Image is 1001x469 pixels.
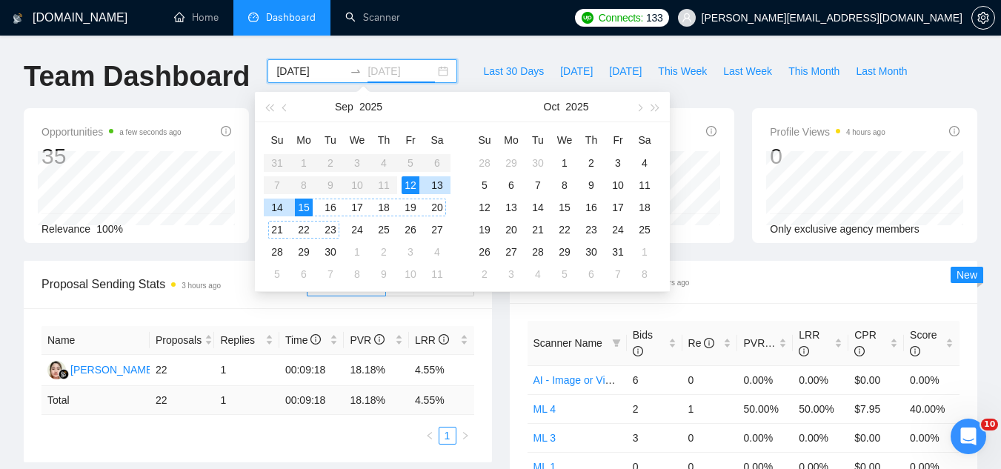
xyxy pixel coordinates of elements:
[848,423,904,452] td: $0.00
[846,128,885,136] time: 4 hours ago
[344,219,370,241] td: 2025-09-24
[529,154,547,172] div: 30
[582,243,600,261] div: 30
[631,219,658,241] td: 2025-10-25
[601,59,650,83] button: [DATE]
[397,196,424,219] td: 2025-09-19
[529,176,547,194] div: 7
[397,263,424,285] td: 2025-10-10
[582,154,600,172] div: 2
[525,152,551,174] td: 2025-09-30
[322,199,339,216] div: 16
[375,243,393,261] div: 2
[41,386,150,415] td: Total
[59,369,69,379] img: gigradar-bm.png
[344,386,409,415] td: 18.18 %
[627,365,682,394] td: 6
[582,12,593,24] img: upwork-logo.png
[682,423,738,452] td: 0
[150,355,215,386] td: 22
[498,241,525,263] td: 2025-10-27
[636,265,654,283] div: 8
[737,365,793,394] td: 0.00%
[402,221,419,239] div: 26
[706,126,716,136] span: info-circle
[529,243,547,261] div: 28
[41,326,150,355] th: Name
[415,334,449,346] span: LRR
[290,241,317,263] td: 2025-09-29
[498,263,525,285] td: 2025-11-03
[605,196,631,219] td: 2025-10-17
[348,199,366,216] div: 17
[498,152,525,174] td: 2025-09-29
[582,221,600,239] div: 23
[609,154,627,172] div: 3
[529,265,547,283] div: 4
[428,221,446,239] div: 27
[322,243,339,261] div: 30
[375,221,393,239] div: 25
[552,59,601,83] button: [DATE]
[556,265,573,283] div: 5
[41,123,182,141] span: Opportunities
[525,174,551,196] td: 2025-10-07
[788,63,839,79] span: This Month
[770,223,919,235] span: Only exclusive agency members
[556,243,573,261] div: 29
[471,152,498,174] td: 2025-09-28
[424,263,450,285] td: 2025-10-11
[268,221,286,239] div: 21
[578,152,605,174] td: 2025-10-02
[533,403,556,415] a: ML 4
[424,174,450,196] td: 2025-09-13
[793,365,848,394] td: 0.00%
[556,199,573,216] div: 15
[335,92,353,122] button: Sep
[214,386,279,415] td: 1
[421,427,439,445] li: Previous Page
[848,365,904,394] td: $0.00
[268,265,286,283] div: 5
[402,199,419,216] div: 19
[609,199,627,216] div: 17
[737,423,793,452] td: 0.00%
[556,154,573,172] div: 1
[578,196,605,219] td: 2025-10-16
[483,63,544,79] span: Last 30 Days
[348,221,366,239] div: 24
[528,273,960,291] span: Scanner Breakdown
[344,263,370,285] td: 2025-10-08
[793,423,848,452] td: 0.00%
[471,128,498,152] th: Su
[650,59,715,83] button: This Week
[214,355,279,386] td: 1
[295,221,313,239] div: 22
[317,263,344,285] td: 2025-10-07
[456,427,474,445] li: Next Page
[409,355,474,386] td: 4.55%
[150,326,215,355] th: Proposals
[636,221,654,239] div: 25
[770,142,885,170] div: 0
[350,65,362,77] span: swap-right
[119,128,181,136] time: a few seconds ago
[47,363,156,375] a: VW[PERSON_NAME]
[476,154,493,172] div: 28
[221,126,231,136] span: info-circle
[498,196,525,219] td: 2025-10-13
[290,263,317,285] td: 2025-10-06
[770,123,885,141] span: Profile Views
[631,152,658,174] td: 2025-10-04
[424,219,450,241] td: 2025-09-27
[502,154,520,172] div: 29
[471,241,498,263] td: 2025-10-26
[780,59,848,83] button: This Month
[627,423,682,452] td: 3
[276,63,344,79] input: Start date
[609,332,624,354] span: filter
[525,241,551,263] td: 2025-10-28
[402,176,419,194] div: 12
[971,6,995,30] button: setting
[428,265,446,283] div: 11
